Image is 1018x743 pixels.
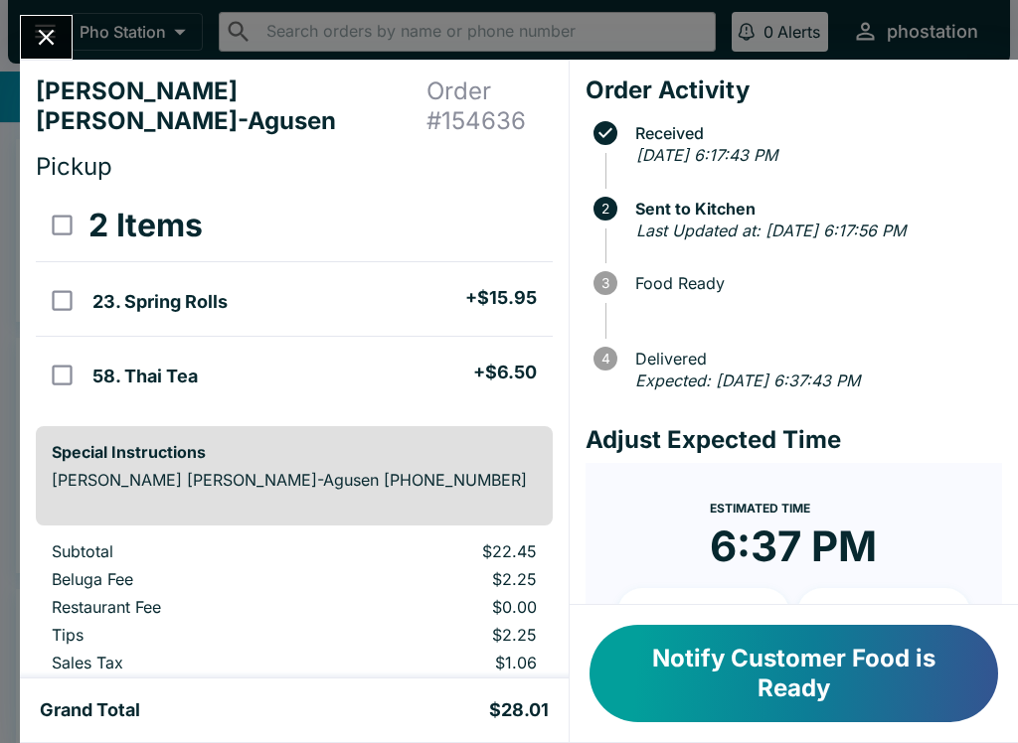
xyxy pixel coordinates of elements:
button: Close [21,16,72,59]
h3: 2 Items [88,206,203,245]
button: Notify Customer Food is Ready [590,625,998,722]
em: [DATE] 6:17:43 PM [636,145,777,165]
span: Pickup [36,152,112,181]
table: orders table [36,541,553,680]
span: Delivered [625,350,1002,368]
em: Expected: [DATE] 6:37:43 PM [635,371,860,390]
h5: + $15.95 [465,286,537,310]
p: $2.25 [341,569,536,589]
span: Sent to Kitchen [625,200,1002,218]
h4: Adjust Expected Time [586,425,1002,455]
text: 2 [601,201,609,217]
p: Tips [52,625,309,645]
h5: 23. Spring Rolls [92,290,228,314]
p: Restaurant Fee [52,597,309,617]
span: Estimated Time [710,501,810,516]
time: 6:37 PM [710,520,877,572]
p: $1.06 [341,653,536,672]
h5: $28.01 [489,698,549,722]
p: Sales Tax [52,653,309,672]
p: Subtotal [52,541,309,561]
h6: Special Instructions [52,442,537,462]
text: 4 [600,351,609,367]
h4: [PERSON_NAME] [PERSON_NAME]-Agusen [36,76,426,136]
button: + 20 [797,588,970,638]
p: [PERSON_NAME] [PERSON_NAME]-Agusen [PHONE_NUMBER] [52,470,537,490]
h5: + $6.50 [473,361,537,384]
text: 3 [601,275,609,291]
h4: Order # 154636 [426,76,553,136]
h5: 58. Thai Tea [92,365,198,388]
span: Food Ready [625,274,1002,292]
p: $2.25 [341,625,536,645]
span: Received [625,124,1002,142]
p: $0.00 [341,597,536,617]
p: Beluga Fee [52,569,309,589]
h4: Order Activity [586,75,1002,105]
em: Last Updated at: [DATE] 6:17:56 PM [636,221,906,240]
p: $22.45 [341,541,536,561]
table: orders table [36,190,553,410]
h5: Grand Total [40,698,140,722]
button: + 10 [617,588,790,638]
